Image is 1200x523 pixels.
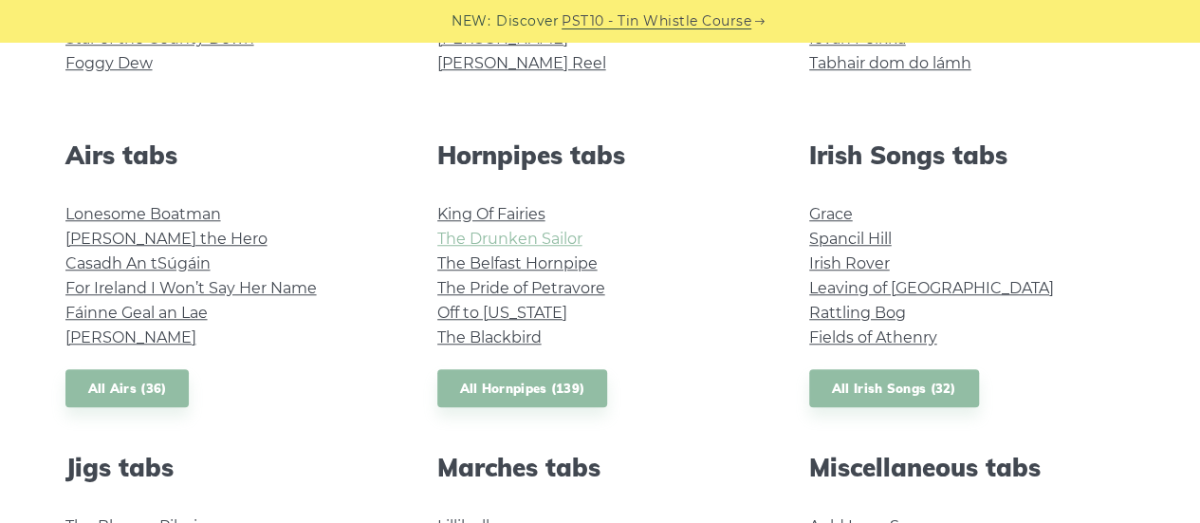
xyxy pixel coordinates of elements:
a: Irish Rover [809,254,890,272]
span: NEW: [452,10,490,32]
h2: Hornpipes tabs [437,140,764,170]
span: Discover [496,10,559,32]
a: Fáinne Geal an Lae [65,304,208,322]
a: Lonesome Boatman [65,205,221,223]
a: For Ireland I Won’t Say Her Name [65,279,317,297]
a: Rattling Bog [809,304,906,322]
a: [PERSON_NAME] the Hero [65,230,268,248]
a: Off to [US_STATE] [437,304,567,322]
a: [PERSON_NAME] [437,29,568,47]
a: The Drunken Sailor [437,230,582,248]
a: Casadh An tSúgáin [65,254,211,272]
a: The Pride of Petravore [437,279,605,297]
a: [PERSON_NAME] Reel [437,54,606,72]
a: Grace [809,205,853,223]
a: Fields of Athenry [809,328,937,346]
a: PST10 - Tin Whistle Course [562,10,751,32]
a: Ievan Polkka [809,29,906,47]
a: Foggy Dew [65,54,153,72]
h2: Jigs tabs [65,453,392,482]
a: All Hornpipes (139) [437,369,608,408]
a: The Belfast Hornpipe [437,254,598,272]
a: Tabhair dom do lámh [809,54,971,72]
a: All Airs (36) [65,369,190,408]
a: All Irish Songs (32) [809,369,979,408]
a: Spancil Hill [809,230,892,248]
a: King Of Fairies [437,205,545,223]
a: [PERSON_NAME] [65,328,196,346]
h2: Airs tabs [65,140,392,170]
h2: Miscellaneous tabs [809,453,1135,482]
a: Leaving of [GEOGRAPHIC_DATA] [809,279,1054,297]
h2: Marches tabs [437,453,764,482]
a: Star of the County Down [65,29,254,47]
a: The Blackbird [437,328,542,346]
h2: Irish Songs tabs [809,140,1135,170]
